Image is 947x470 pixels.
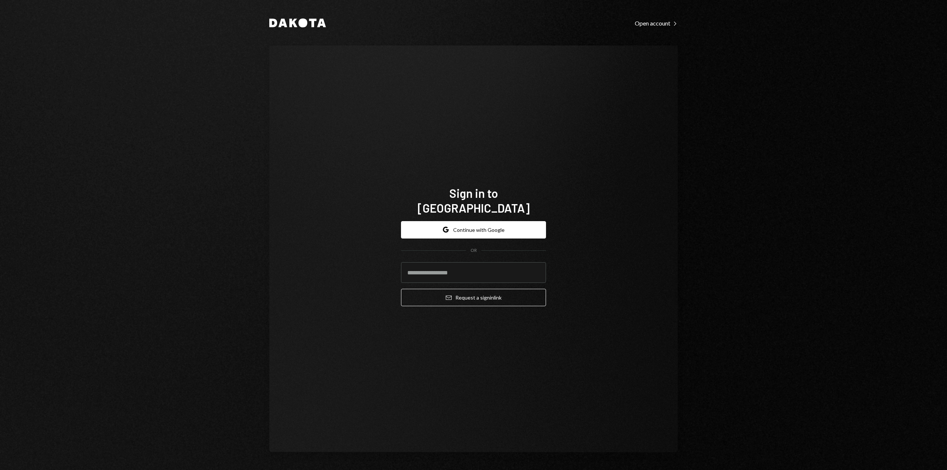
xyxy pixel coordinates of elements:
[635,20,678,27] div: Open account
[401,289,546,306] button: Request a signinlink
[531,268,540,277] keeper-lock: Open Keeper Popup
[401,221,546,239] button: Continue with Google
[635,19,678,27] a: Open account
[401,186,546,215] h1: Sign in to [GEOGRAPHIC_DATA]
[471,247,477,254] div: OR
